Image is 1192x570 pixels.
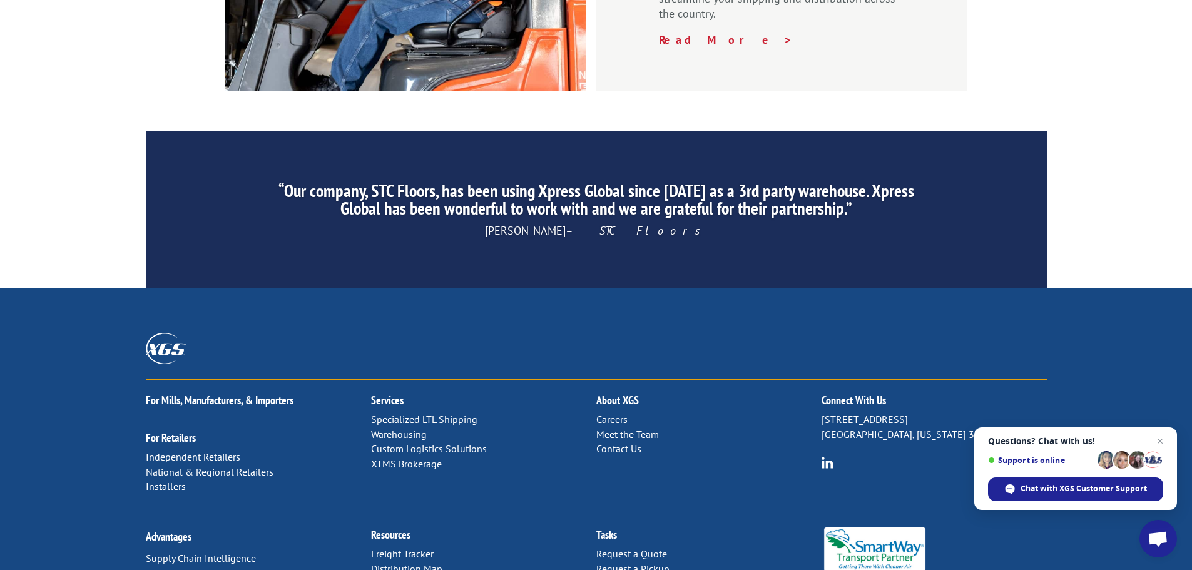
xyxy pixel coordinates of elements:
[371,442,487,455] a: Custom Logistics Solutions
[146,529,191,544] a: Advantages
[371,413,477,425] a: Specialized LTL Shipping
[596,529,822,547] h2: Tasks
[596,393,639,407] a: About XGS
[659,33,793,47] a: Read More >
[371,547,434,560] a: Freight Tracker
[988,477,1163,501] span: Chat with XGS Customer Support
[822,412,1047,442] p: [STREET_ADDRESS] [GEOGRAPHIC_DATA], [US_STATE] 37421
[596,428,659,440] a: Meet the Team
[596,413,628,425] a: Careers
[146,450,240,463] a: Independent Retailers
[146,333,186,364] img: XGS_Logos_ALL_2024_All_White
[263,182,929,223] h2: “Our company, STC Floors, has been using Xpress Global since [DATE] as a 3rd party warehouse. Xpr...
[146,552,256,564] a: Supply Chain Intelligence
[371,527,410,542] a: Resources
[371,428,427,440] a: Warehousing
[1021,483,1147,494] span: Chat with XGS Customer Support
[371,457,442,470] a: XTMS Brokerage
[822,457,833,469] img: group-6
[146,480,186,492] a: Installers
[485,223,708,238] span: [PERSON_NAME]
[1139,520,1177,557] a: Open chat
[566,223,708,238] em: – STC Floors
[822,395,1047,412] h2: Connect With Us
[371,393,404,407] a: Services
[988,455,1093,465] span: Support is online
[146,430,196,445] a: For Retailers
[146,393,293,407] a: For Mills, Manufacturers, & Importers
[596,547,667,560] a: Request a Quote
[988,436,1163,446] span: Questions? Chat with us!
[596,442,641,455] a: Contact Us
[146,466,273,478] a: National & Regional Retailers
